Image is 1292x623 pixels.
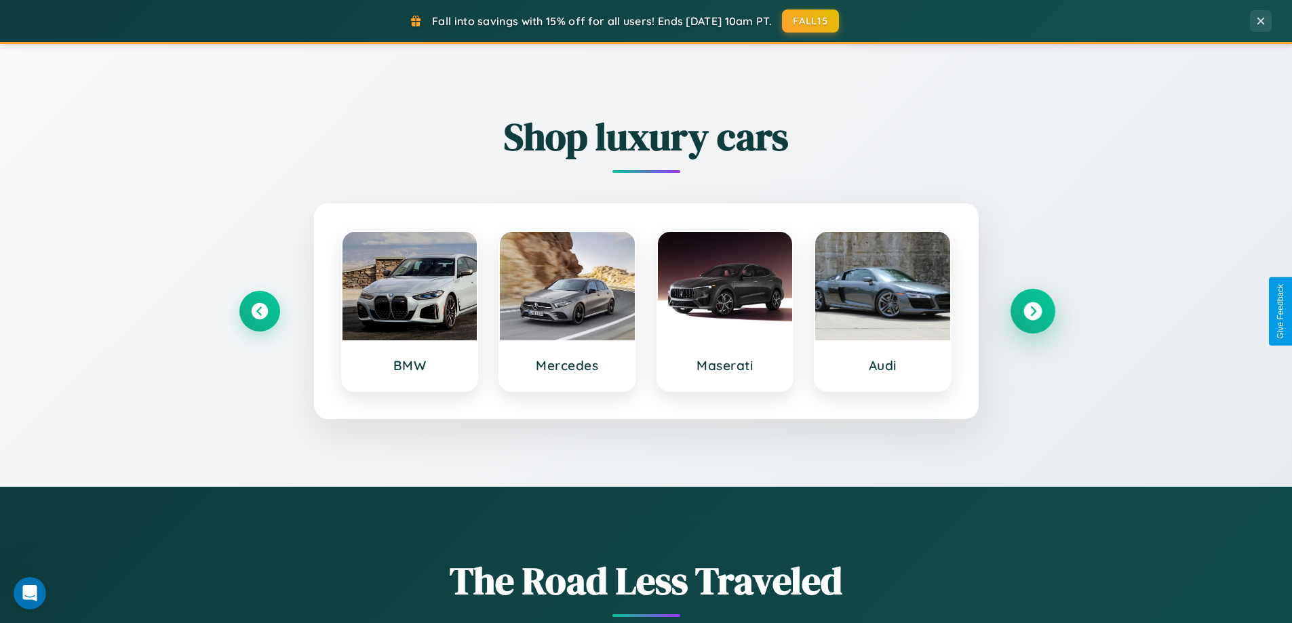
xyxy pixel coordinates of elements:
[1276,284,1285,339] div: Give Feedback
[829,357,937,374] h3: Audi
[14,577,46,609] iframe: Intercom live chat
[782,9,839,33] button: FALL15
[513,357,621,374] h3: Mercedes
[356,357,464,374] h3: BMW
[239,555,1053,607] h1: The Road Less Traveled
[671,357,779,374] h3: Maserati
[432,14,772,28] span: Fall into savings with 15% off for all users! Ends [DATE] 10am PT.
[239,110,1053,163] h2: Shop luxury cars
